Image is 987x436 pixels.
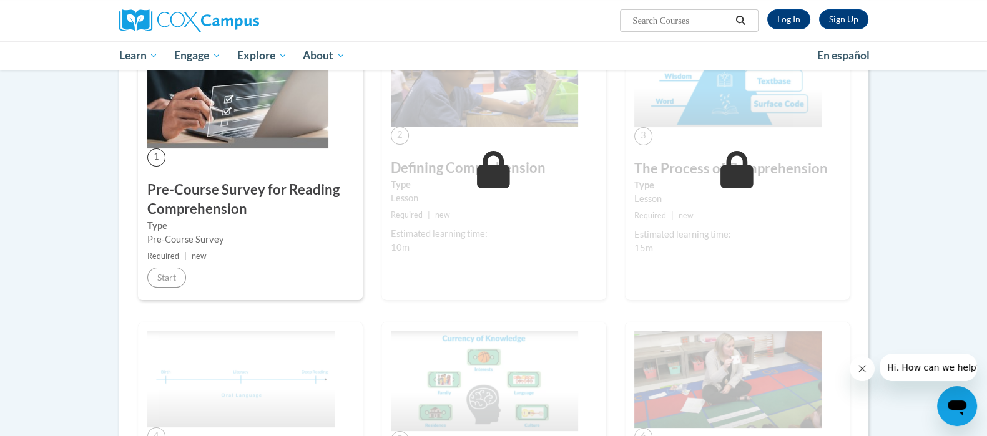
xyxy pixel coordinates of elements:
img: Course Image [391,27,578,127]
img: Course Image [634,331,822,428]
span: 10m [391,242,410,253]
img: Cox Campus [119,9,259,32]
button: Search [731,13,750,28]
span: | [671,211,674,220]
span: new [435,210,450,220]
iframe: Button to launch messaging window [937,386,977,426]
div: Estimated learning time: [634,228,840,241]
span: En español [817,49,870,62]
div: Pre-Course Survey [147,233,353,246]
a: Cox Campus [119,9,356,32]
span: Learn [119,48,158,63]
a: Engage [166,41,229,70]
span: 15m [634,243,653,253]
span: 1 [147,148,165,167]
img: Course Image [147,27,328,148]
span: 3 [634,127,652,145]
label: Type [147,219,353,233]
span: | [184,251,187,261]
a: Register [819,9,868,29]
span: Required [391,210,423,220]
img: Course Image [634,27,822,127]
input: Search Courses [631,13,731,28]
label: Type [634,178,840,192]
img: Course Image [391,331,578,431]
span: | [428,210,430,220]
iframe: Message from company [880,354,977,381]
h3: Pre-Course Survey for Reading Comprehension [147,180,353,219]
button: Start [147,268,186,288]
label: Type [391,178,597,191]
a: About [295,41,353,70]
iframe: Close message [850,356,875,381]
span: Required [634,211,666,220]
a: Log In [767,9,810,29]
div: Lesson [634,192,840,206]
h3: The Process of Comprehension [634,159,840,178]
span: new [192,251,207,261]
a: Explore [229,41,295,70]
div: Main menu [101,41,887,70]
img: Course Image [147,331,335,427]
span: Required [147,251,179,261]
span: Engage [174,48,221,63]
span: new [679,211,694,220]
h3: Defining Comprehension [391,158,597,178]
span: Hi. How can we help? [7,9,101,19]
div: Estimated learning time: [391,227,597,241]
div: Lesson [391,191,597,205]
span: About [303,48,345,63]
span: Explore [237,48,287,63]
a: Learn [111,41,167,70]
a: En español [809,42,878,69]
span: 2 [391,127,409,145]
